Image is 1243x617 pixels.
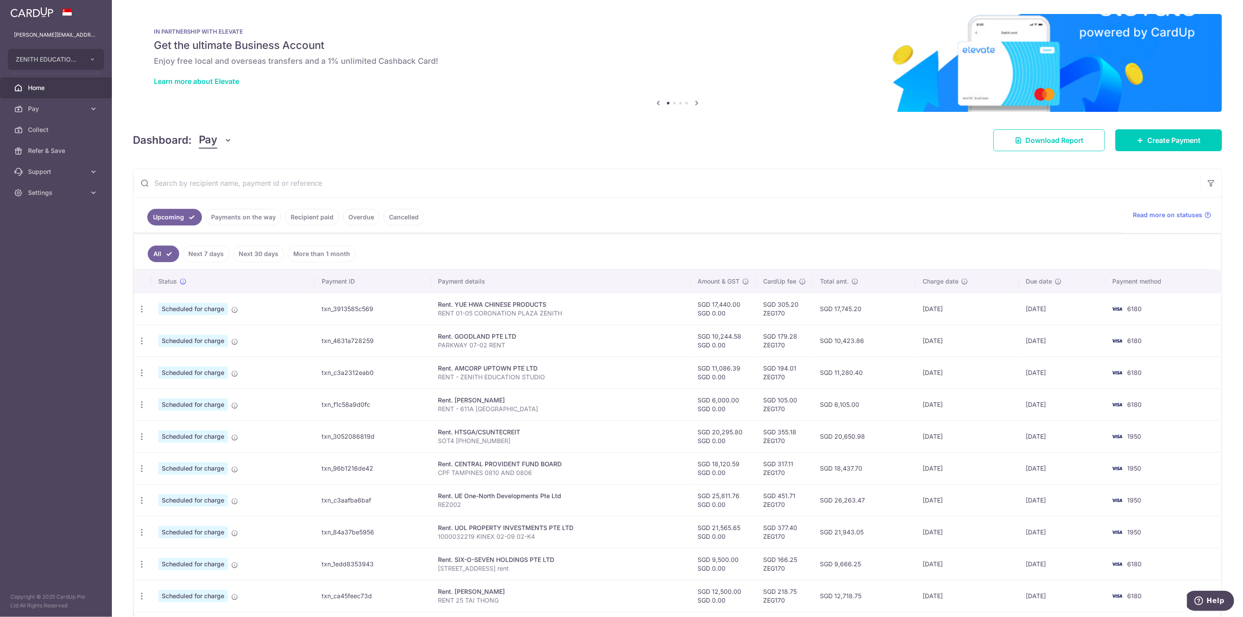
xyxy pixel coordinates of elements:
span: 6180 [1128,337,1142,344]
td: [DATE] [916,357,1019,388]
td: SGD 355.18 ZEG170 [756,420,813,452]
td: txn_ca45feec73d [315,580,431,612]
td: SGD 12,500.00 SGD 0.00 [691,580,756,612]
span: 6180 [1128,592,1142,600]
td: SGD 9,666.25 [813,548,916,580]
td: txn_1edd8353943 [315,548,431,580]
td: SGD 11,280.40 [813,357,916,388]
span: Due date [1026,277,1052,286]
a: More than 1 month [288,246,356,262]
img: Bank Card [1108,431,1126,442]
div: Rent. CENTRAL PROVIDENT FUND BOARD [438,460,684,468]
span: Amount & GST [698,277,740,286]
span: Scheduled for charge [158,526,228,538]
th: Payment details [431,270,691,293]
td: [DATE] [916,580,1019,612]
td: SGD 11,086.39 SGD 0.00 [691,357,756,388]
td: SGD 305.20 ZEG170 [756,293,813,325]
td: SGD 18,437.70 [813,452,916,484]
td: [DATE] [916,325,1019,357]
span: Total amt. [820,277,849,286]
a: Create Payment [1115,129,1222,151]
span: 1950 [1128,433,1142,440]
span: Charge date [923,277,958,286]
span: 1950 [1128,496,1142,504]
a: Payments on the way [205,209,281,225]
span: Download Report [1025,135,1083,146]
span: Refer & Save [28,146,86,155]
td: [DATE] [916,293,1019,325]
div: Rent. UE One-North Developments Pte Ltd [438,492,684,500]
td: SGD 25,811.76 SGD 0.00 [691,484,756,516]
button: ZENITH EDUCATION STUDIO PTE. LTD. [8,49,104,70]
td: [DATE] [916,516,1019,548]
p: IN PARTNERSHIP WITH ELEVATE [154,28,1201,35]
a: Cancelled [383,209,424,225]
a: Upcoming [147,209,202,225]
img: Renovation banner [133,14,1222,112]
td: SGD 105.00 ZEG170 [756,388,813,420]
span: 1950 [1128,528,1142,536]
p: CPF TAMPINES 0810 AND 0806 [438,468,684,477]
td: SGD 179.28 ZEG170 [756,325,813,357]
span: Settings [28,188,86,197]
td: [DATE] [1019,420,1106,452]
span: Status [158,277,177,286]
button: Pay [199,132,233,149]
td: [DATE] [1019,452,1106,484]
div: Rent. GOODLAND PTE LTD [438,332,684,341]
td: txn_f1c58a9d0fc [315,388,431,420]
td: SGD 10,244.58 SGD 0.00 [691,325,756,357]
td: txn_3052086819d [315,420,431,452]
span: Scheduled for charge [158,303,228,315]
span: 1950 [1128,464,1142,472]
a: Read more on statuses [1133,211,1211,219]
span: Scheduled for charge [158,494,228,506]
span: Pay [28,104,86,113]
td: SGD 451.71 ZEG170 [756,484,813,516]
td: SGD 194.01 ZEG170 [756,357,813,388]
p: REZ002 [438,500,684,509]
td: SGD 20,295.80 SGD 0.00 [691,420,756,452]
span: Home [28,83,86,92]
p: RENT 25 TAI THONG [438,596,684,605]
td: [DATE] [1019,325,1106,357]
span: Collect [28,125,86,134]
h5: Get the ultimate Business Account [154,38,1201,52]
span: Create Payment [1147,135,1201,146]
img: Bank Card [1108,304,1126,314]
td: SGD 9,500.00 SGD 0.00 [691,548,756,580]
td: SGD 20,650.98 [813,420,916,452]
span: 6180 [1128,560,1142,568]
p: RENT 01-05 CORONATION PLAZA ZENITH [438,309,684,318]
td: [DATE] [1019,357,1106,388]
p: RENT - ZENITH EDUCATION STUDIO [438,373,684,381]
td: [DATE] [1019,548,1106,580]
img: Bank Card [1108,559,1126,569]
td: [DATE] [1019,580,1106,612]
div: Rent. [PERSON_NAME] [438,587,684,596]
td: SGD 317.11 ZEG170 [756,452,813,484]
span: Support [28,167,86,176]
td: txn_96b1216de42 [315,452,431,484]
span: Scheduled for charge [158,430,228,443]
td: SGD 10,423.86 [813,325,916,357]
div: Rent. AMCORP UPTOWN PTE LTD [438,364,684,373]
span: Scheduled for charge [158,558,228,570]
span: Scheduled for charge [158,367,228,379]
td: SGD 26,263.47 [813,484,916,516]
a: All [148,246,179,262]
td: SGD 17,745.20 [813,293,916,325]
img: CardUp [10,7,53,17]
img: Bank Card [1108,527,1126,537]
div: Rent. [PERSON_NAME] [438,396,684,405]
span: 6180 [1128,369,1142,376]
span: Pay [199,132,217,149]
p: [PERSON_NAME][EMAIL_ADDRESS][DOMAIN_NAME] [14,31,98,39]
span: Scheduled for charge [158,462,228,475]
td: [DATE] [916,420,1019,452]
td: SGD 166.25 ZEG170 [756,548,813,580]
span: ZENITH EDUCATION STUDIO PTE. LTD. [16,55,80,64]
td: txn_c3aafba6baf [315,484,431,516]
td: SGD 17,440.00 SGD 0.00 [691,293,756,325]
